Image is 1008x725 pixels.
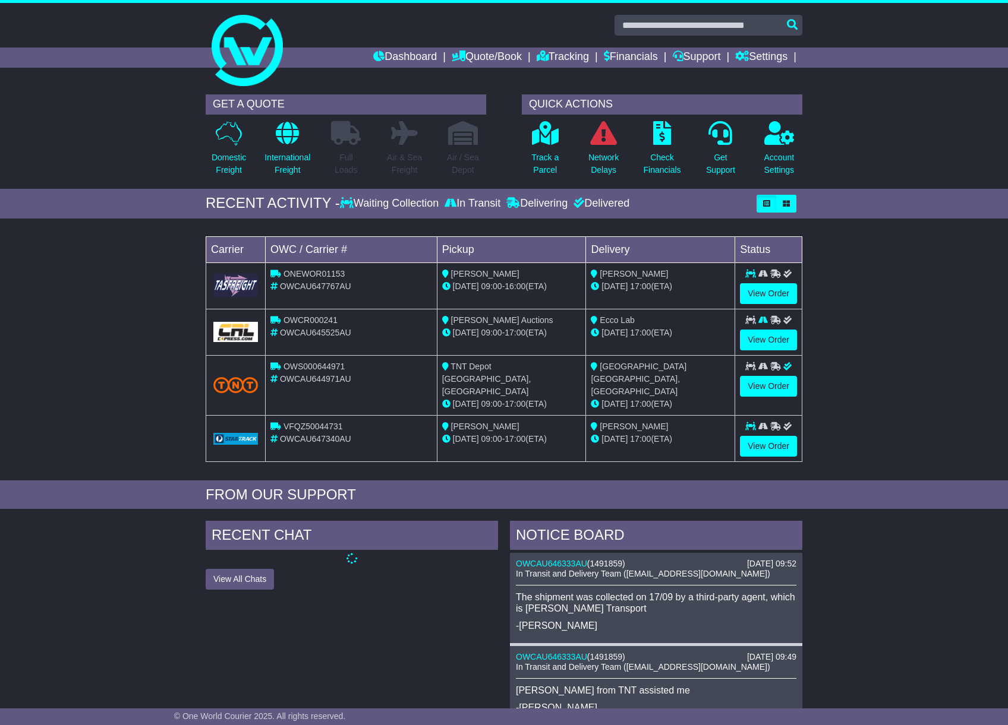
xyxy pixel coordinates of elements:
div: RECENT ACTIVITY - [206,195,340,212]
td: Delivery [586,236,735,262]
span: OWCAU644971AU [280,374,351,384]
a: View Order [740,436,797,457]
p: -[PERSON_NAME] [516,620,796,631]
span: OWS000644971 [283,362,345,371]
span: [DATE] [453,434,479,444]
p: -[PERSON_NAME] [516,702,796,713]
span: OWCAU645525AU [280,328,351,337]
div: [DATE] 09:49 [747,652,796,662]
p: Account Settings [764,151,795,176]
a: NetworkDelays [588,121,619,183]
div: (ETA) [591,280,730,293]
a: OWCAU646333AU [516,652,587,661]
a: Dashboard [373,48,437,68]
span: 09:00 [481,399,502,409]
span: [PERSON_NAME] [600,422,668,431]
div: (ETA) [591,398,730,410]
a: AccountSettings [764,121,795,183]
div: (ETA) [591,327,730,339]
a: View Order [740,330,797,350]
a: GetSupport [705,121,736,183]
button: View All Chats [206,569,274,590]
img: GetCarrierServiceLogo [213,274,258,297]
p: [PERSON_NAME] from TNT assisted me [516,685,796,696]
td: OWC / Carrier # [266,236,437,262]
span: [DATE] [453,281,479,291]
span: VFQZ50044731 [283,422,343,431]
span: 17:00 [505,434,525,444]
span: OWCAU647767AU [280,281,351,291]
span: 17:00 [630,281,651,291]
p: Air / Sea Depot [447,151,479,176]
span: 17:00 [630,434,651,444]
img: TNT_Domestic.png [213,377,258,393]
img: GetCarrierServiceLogo [213,322,258,342]
span: In Transit and Delivery Team ([EMAIL_ADDRESS][DOMAIN_NAME]) [516,569,770,578]
span: [PERSON_NAME] Auctions [451,315,553,325]
p: International Freight [264,151,310,176]
p: Track a Parcel [531,151,559,176]
p: Full Loads [331,151,361,176]
span: 09:00 [481,434,502,444]
a: Tracking [537,48,589,68]
span: © One World Courier 2025. All rights reserved. [174,711,346,721]
span: [DATE] [601,281,628,291]
div: - (ETA) [442,433,581,445]
span: 17:00 [505,399,525,409]
span: In Transit and Delivery Team ([EMAIL_ADDRESS][DOMAIN_NAME]) [516,662,770,672]
span: 17:00 [505,328,525,337]
a: Quote/Book [452,48,522,68]
p: Network Delays [588,151,619,176]
div: Delivered [571,197,629,210]
span: 09:00 [481,281,502,291]
p: Domestic Freight [212,151,246,176]
span: [PERSON_NAME] [451,269,519,278]
span: [DATE] [601,434,628,444]
span: [DATE] [453,328,479,337]
span: 17:00 [630,328,651,337]
a: CheckFinancials [643,121,682,183]
span: OWCAU647340AU [280,434,351,444]
span: ONEWOR01153 [283,269,345,278]
div: Delivering [503,197,571,210]
p: Check Financials [644,151,681,176]
span: TNT Depot [GEOGRAPHIC_DATA], [GEOGRAPHIC_DATA] [442,362,531,396]
span: [PERSON_NAME] [600,269,668,278]
p: Get Support [706,151,735,176]
div: - (ETA) [442,280,581,293]
span: [DATE] [453,399,479,409]
span: 09:00 [481,328,502,337]
div: ( ) [516,652,796,662]
span: 17:00 [630,399,651,409]
span: 16:00 [505,281,525,291]
p: Air & Sea Freight [387,151,422,176]
div: - (ETA) [442,327,581,339]
div: ( ) [516,559,796,569]
span: [GEOGRAPHIC_DATA] [GEOGRAPHIC_DATA], [GEOGRAPHIC_DATA] [591,362,686,396]
div: Waiting Collection [340,197,442,210]
div: [DATE] 09:52 [747,559,796,569]
span: OWCR000241 [283,315,338,325]
span: [PERSON_NAME] [451,422,519,431]
a: View Order [740,376,797,397]
span: [DATE] [601,328,628,337]
div: (ETA) [591,433,730,445]
div: NOTICE BOARD [510,521,802,553]
p: The shipment was collected on 17/09 by a third-party agent, which is [PERSON_NAME] Transport [516,591,796,614]
div: - (ETA) [442,398,581,410]
img: GetCarrierServiceLogo [213,433,258,445]
span: 1491859 [590,559,623,568]
td: Status [735,236,802,262]
td: Pickup [437,236,586,262]
a: InternationalFreight [264,121,311,183]
div: QUICK ACTIONS [522,94,802,115]
div: RECENT CHAT [206,521,498,553]
div: GET A QUOTE [206,94,486,115]
a: Track aParcel [531,121,559,183]
div: In Transit [442,197,503,210]
td: Carrier [206,236,266,262]
span: 1491859 [590,652,623,661]
a: Support [673,48,721,68]
span: [DATE] [601,399,628,409]
a: Settings [735,48,787,68]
